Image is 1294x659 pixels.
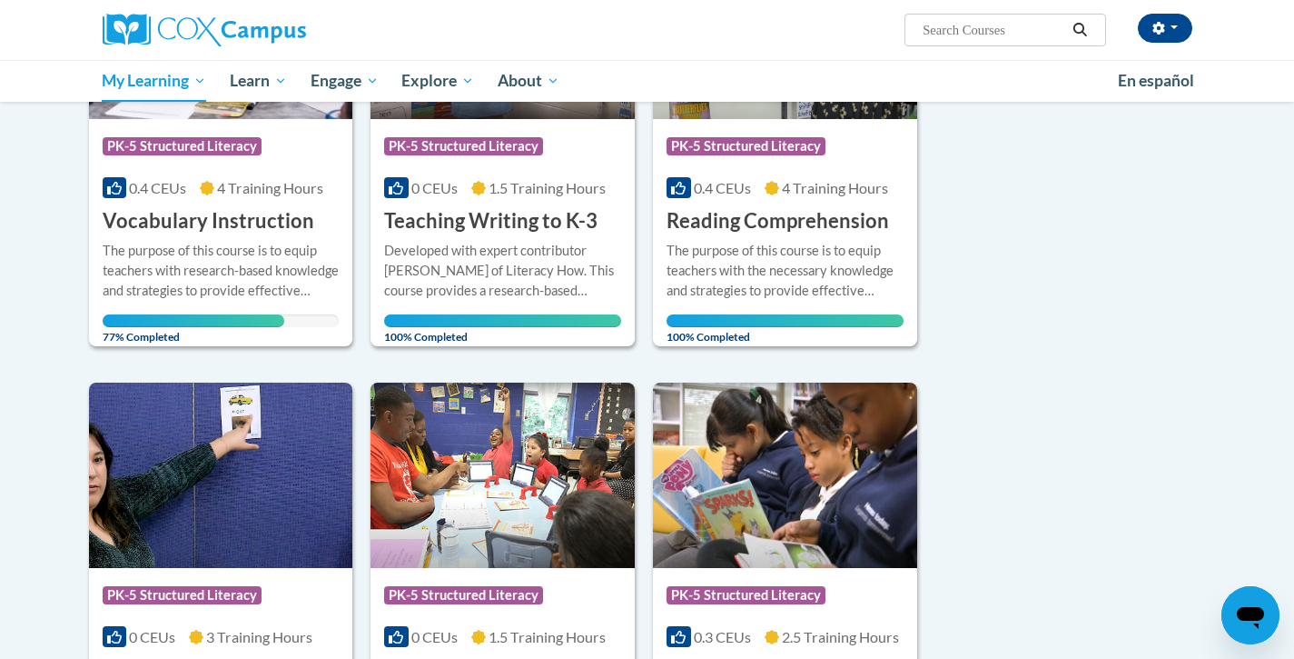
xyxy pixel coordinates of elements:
span: 3 Training Hours [206,628,312,645]
button: Search [1066,19,1093,41]
h3: Reading Comprehension [667,207,889,235]
input: Search Courses [921,19,1066,41]
span: About [498,70,559,92]
a: Explore [390,60,486,102]
span: PK-5 Structured Literacy [103,586,262,604]
h3: Vocabulary Instruction [103,207,314,235]
span: 100% Completed [384,315,621,344]
div: Developed with expert contributor [PERSON_NAME] of Literacy How. This course provides a research-... [384,241,621,301]
img: Cox Campus [103,14,306,46]
span: PK-5 Structured Literacy [384,586,543,604]
span: 0.3 CEUs [694,628,751,645]
span: PK-5 Structured Literacy [103,137,262,155]
img: Course Logo [653,383,917,568]
div: Your progress [103,315,285,327]
span: 77% Completed [103,315,285,344]
span: PK-5 Structured Literacy [384,137,543,155]
button: Account Settings [1138,14,1192,43]
img: Course Logo [370,383,635,568]
span: En español [1118,71,1194,90]
div: Your progress [384,315,621,327]
h3: Teaching Writing to K-3 [384,207,598,235]
span: 0.4 CEUs [129,179,186,196]
a: En español [1106,62,1206,100]
img: Course Logo [89,383,353,568]
span: 2.5 Training Hours [782,628,899,645]
span: PK-5 Structured Literacy [667,586,825,604]
a: About [486,60,571,102]
div: The purpose of this course is to equip teachers with the necessary knowledge and strategies to pr... [667,241,904,301]
span: 0.4 CEUs [694,179,751,196]
span: 4 Training Hours [782,179,888,196]
a: Engage [299,60,390,102]
span: PK-5 Structured Literacy [667,137,825,155]
a: Cox Campus [103,14,448,46]
span: Learn [230,70,287,92]
span: 100% Completed [667,315,904,344]
div: The purpose of this course is to equip teachers with research-based knowledge and strategies to p... [103,241,340,301]
div: Main menu [75,60,1220,102]
span: 4 Training Hours [217,179,323,196]
a: My Learning [91,60,219,102]
span: 0 CEUs [411,179,458,196]
span: Engage [311,70,379,92]
span: My Learning [102,70,206,92]
a: Learn [218,60,299,102]
span: Explore [401,70,474,92]
span: 0 CEUs [411,628,458,645]
iframe: Button to launch messaging window [1221,586,1279,644]
div: Your progress [667,315,904,327]
span: 0 CEUs [129,628,175,645]
span: 1.5 Training Hours [489,179,606,196]
span: 1.5 Training Hours [489,628,606,645]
